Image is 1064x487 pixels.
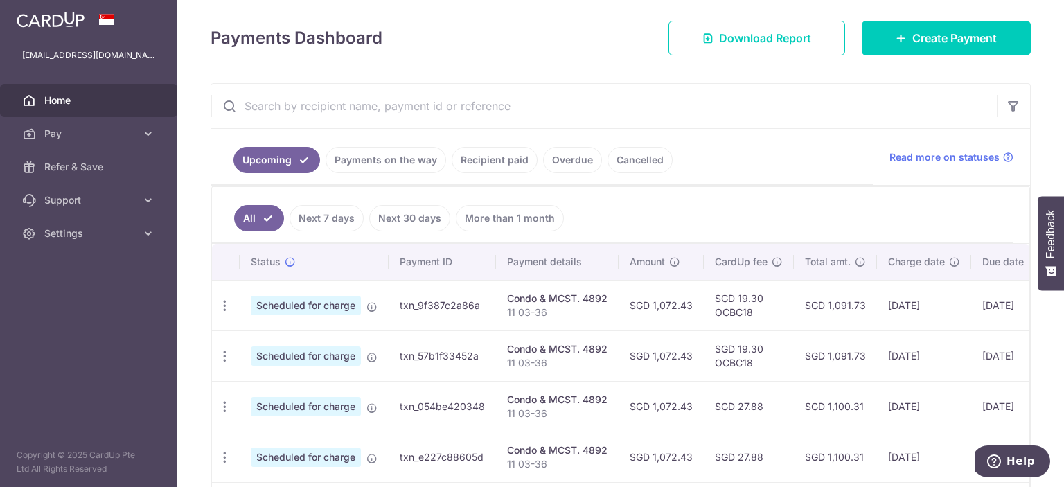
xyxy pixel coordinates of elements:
a: Read more on statuses [889,150,1013,164]
td: txn_e227c88605d [389,432,496,482]
span: Home [44,94,136,107]
span: Due date [982,255,1024,269]
h4: Payments Dashboard [211,26,382,51]
td: [DATE] [877,381,971,432]
td: SGD 1,100.31 [794,381,877,432]
td: SGD 1,072.43 [619,381,704,432]
p: 11 03-36 [507,356,608,370]
th: Payment ID [389,244,496,280]
span: Total amt. [805,255,851,269]
a: Payments on the way [326,147,446,173]
td: SGD 27.88 [704,432,794,482]
a: Cancelled [608,147,673,173]
div: Condo & MCST. 4892 [507,443,608,457]
a: All [234,205,284,231]
td: SGD 1,091.73 [794,330,877,381]
a: Download Report [668,21,845,55]
p: 11 03-36 [507,457,608,471]
iframe: Opens a widget where you can find more information [975,445,1050,480]
a: Next 30 days [369,205,450,231]
td: txn_9f387c2a86a [389,280,496,330]
span: Scheduled for charge [251,346,361,366]
td: [DATE] [877,280,971,330]
span: Scheduled for charge [251,448,361,467]
span: Pay [44,127,136,141]
span: Feedback [1045,210,1057,258]
div: Condo & MCST. 4892 [507,292,608,306]
a: Next 7 days [290,205,364,231]
img: CardUp [17,11,85,28]
span: CardUp fee [715,255,768,269]
td: [DATE] [877,330,971,381]
p: 11 03-36 [507,407,608,420]
div: Condo & MCST. 4892 [507,342,608,356]
span: Support [44,193,136,207]
button: Feedback - Show survey [1038,196,1064,290]
td: SGD 1,072.43 [619,432,704,482]
td: txn_57b1f33452a [389,330,496,381]
td: [DATE] [877,432,971,482]
td: SGD 1,072.43 [619,330,704,381]
td: txn_054be420348 [389,381,496,432]
a: Recipient paid [452,147,538,173]
p: [EMAIL_ADDRESS][DOMAIN_NAME] [22,48,155,62]
td: [DATE] [971,381,1050,432]
td: SGD 19.30 OCBC18 [704,330,794,381]
span: Scheduled for charge [251,296,361,315]
span: Read more on statuses [889,150,1000,164]
span: Download Report [719,30,811,46]
td: SGD 1,091.73 [794,280,877,330]
span: Scheduled for charge [251,397,361,416]
span: Refer & Save [44,160,136,174]
a: Create Payment [862,21,1031,55]
a: Upcoming [233,147,320,173]
td: SGD 27.88 [704,381,794,432]
a: More than 1 month [456,205,564,231]
input: Search by recipient name, payment id or reference [211,84,997,128]
p: 11 03-36 [507,306,608,319]
td: [DATE] [971,330,1050,381]
span: Create Payment [912,30,997,46]
td: SGD 1,100.31 [794,432,877,482]
a: Overdue [543,147,602,173]
th: Payment details [496,244,619,280]
span: Charge date [888,255,945,269]
span: Amount [630,255,665,269]
td: [DATE] [971,432,1050,482]
span: Status [251,255,281,269]
td: [DATE] [971,280,1050,330]
div: Condo & MCST. 4892 [507,393,608,407]
td: SGD 19.30 OCBC18 [704,280,794,330]
span: Settings [44,227,136,240]
td: SGD 1,072.43 [619,280,704,330]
